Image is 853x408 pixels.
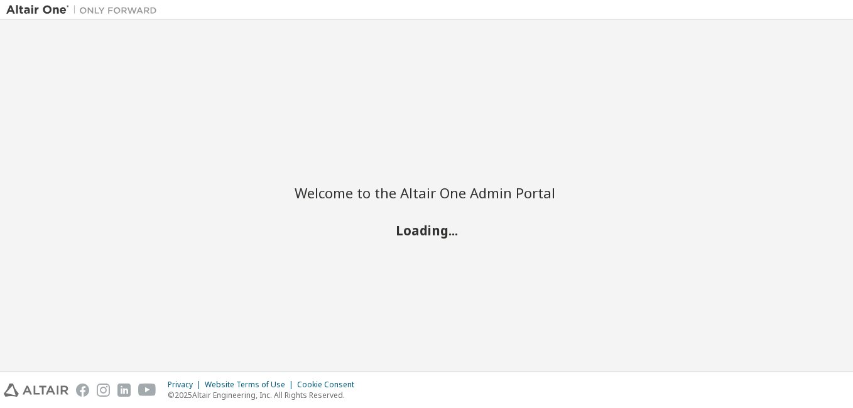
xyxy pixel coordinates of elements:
img: youtube.svg [138,384,156,397]
img: linkedin.svg [117,384,131,397]
h2: Loading... [295,222,558,239]
div: Cookie Consent [297,380,362,390]
img: instagram.svg [97,384,110,397]
img: altair_logo.svg [4,384,68,397]
img: facebook.svg [76,384,89,397]
div: Privacy [168,380,205,390]
p: © 2025 Altair Engineering, Inc. All Rights Reserved. [168,390,362,400]
div: Website Terms of Use [205,380,297,390]
h2: Welcome to the Altair One Admin Portal [295,184,558,201]
img: Altair One [6,4,163,16]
